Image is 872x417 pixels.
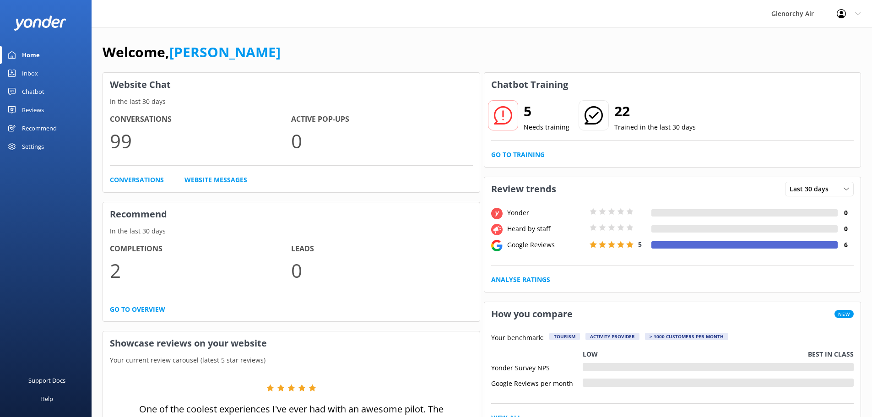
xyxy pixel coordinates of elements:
h3: Review trends [484,177,563,201]
h4: Active Pop-ups [291,114,472,125]
div: Google Reviews [505,240,587,250]
div: Help [40,390,53,408]
p: Trained in the last 30 days [614,122,696,132]
p: 99 [110,125,291,156]
span: 5 [638,240,642,249]
div: Recommend [22,119,57,137]
p: Needs training [524,122,569,132]
p: 0 [291,125,472,156]
h4: 6 [838,240,854,250]
div: Yonder [505,208,587,218]
p: Your benchmark: [491,333,544,344]
div: Settings [22,137,44,156]
div: > 1000 customers per month [645,333,728,340]
h3: Showcase reviews on your website [103,331,480,355]
p: In the last 30 days [103,226,480,236]
div: Support Docs [28,371,65,390]
div: Inbox [22,64,38,82]
div: Yonder Survey NPS [491,363,583,371]
a: Go to overview [110,304,165,314]
a: Conversations [110,175,164,185]
h3: How you compare [484,302,580,326]
p: In the last 30 days [103,97,480,107]
h2: 22 [614,100,696,122]
div: Google Reviews per month [491,379,583,387]
h3: Website Chat [103,73,480,97]
h4: 0 [838,224,854,234]
span: New [834,310,854,318]
h2: 5 [524,100,569,122]
h1: Welcome, [103,41,281,63]
h4: Completions [110,243,291,255]
p: Your current review carousel (latest 5 star reviews) [103,355,480,365]
div: Chatbot [22,82,44,101]
p: Best in class [808,349,854,359]
a: Website Messages [184,175,247,185]
span: Last 30 days [790,184,834,194]
p: Low [583,349,598,359]
h4: Leads [291,243,472,255]
p: 2 [110,255,291,286]
div: Tourism [549,333,580,340]
p: 0 [291,255,472,286]
a: Go to Training [491,150,545,160]
a: [PERSON_NAME] [169,43,281,61]
h4: Conversations [110,114,291,125]
div: Reviews [22,101,44,119]
img: yonder-white-logo.png [14,16,66,31]
div: Heard by staff [505,224,587,234]
h3: Recommend [103,202,480,226]
h4: 0 [838,208,854,218]
h3: Chatbot Training [484,73,575,97]
div: Activity Provider [585,333,639,340]
a: Analyse Ratings [491,275,550,285]
div: Home [22,46,40,64]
